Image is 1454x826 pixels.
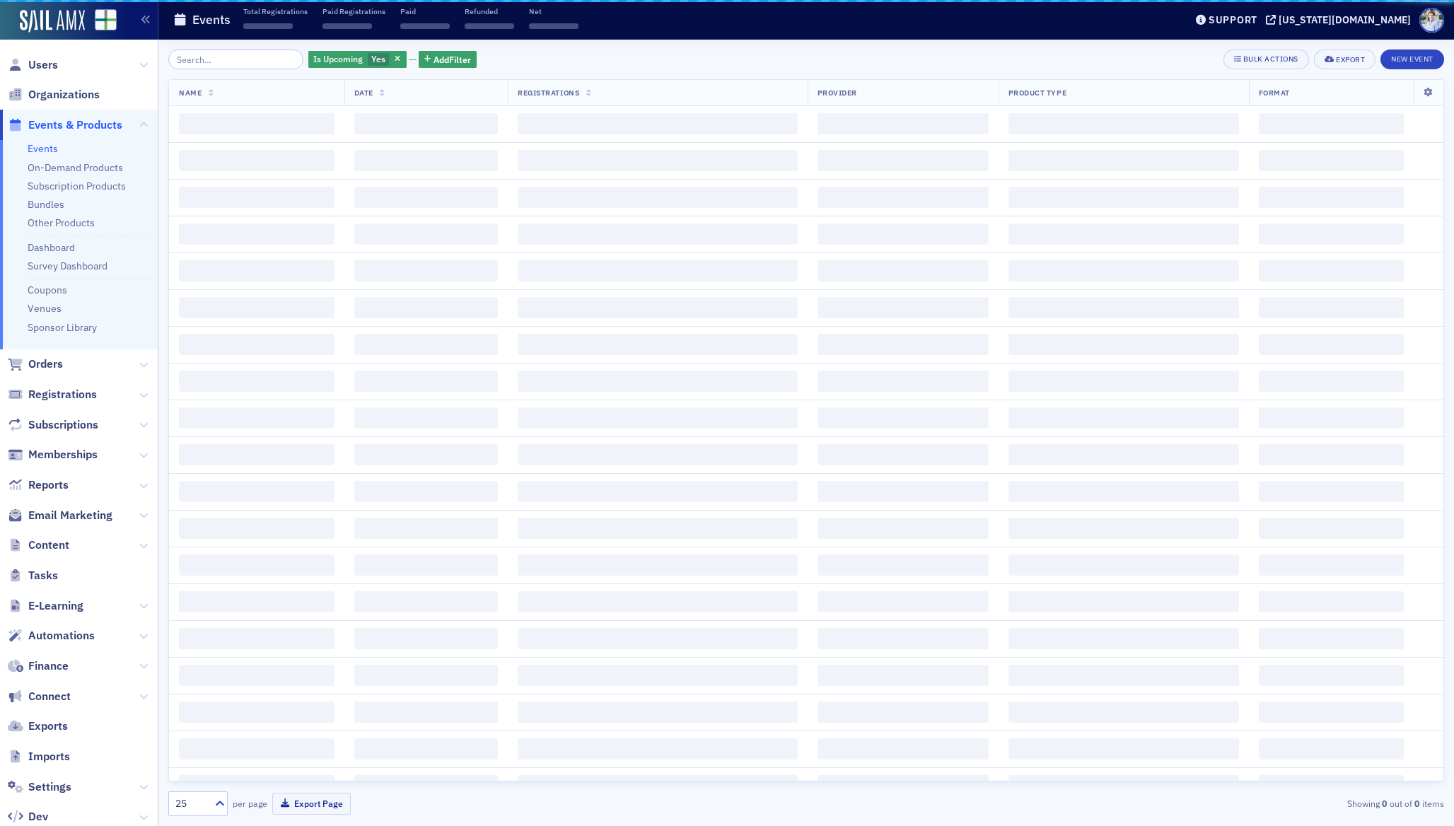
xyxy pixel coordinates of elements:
span: Email Marketing [28,508,112,523]
a: Imports [8,749,70,764]
span: ‌ [518,113,797,134]
button: Bulk Actions [1223,50,1309,69]
a: On-Demand Products [28,161,123,174]
p: Paid [400,6,450,16]
span: Exports [28,719,68,734]
span: ‌ [354,371,499,392]
span: ‌ [354,150,499,171]
span: ‌ [179,518,335,539]
span: ‌ [1259,187,1404,208]
span: ‌ [818,371,989,392]
span: Date [354,88,373,98]
span: Add Filter [434,53,471,66]
span: ‌ [179,665,335,686]
a: Connect [8,689,71,704]
div: Export [1336,56,1365,64]
span: ‌ [818,407,989,429]
span: ‌ [179,775,335,796]
span: ‌ [518,297,797,318]
a: Dev [8,809,48,825]
a: Content [8,537,69,553]
p: Net [529,6,578,16]
span: ‌ [1259,554,1404,576]
span: ‌ [1259,334,1404,355]
button: Export [1314,50,1376,69]
span: ‌ [1259,481,1404,502]
span: ‌ [818,297,989,318]
a: E-Learning [8,598,83,614]
a: Organizations [8,87,100,103]
a: Other Products [28,216,95,229]
button: AddFilter [419,51,477,69]
a: Bundles [28,198,64,211]
a: Events [28,142,58,155]
h1: Events [192,11,231,28]
span: ‌ [1008,628,1239,649]
span: ‌ [179,113,335,134]
span: ‌ [1008,150,1239,171]
span: Subscriptions [28,417,98,433]
span: Memberships [28,447,98,463]
span: ‌ [354,591,499,612]
div: Showing out of items [1029,797,1444,810]
label: per page [233,797,267,810]
span: ‌ [179,481,335,502]
span: ‌ [1008,444,1239,465]
strong: 0 [1380,797,1390,810]
span: Tasks [28,568,58,583]
span: ‌ [179,591,335,612]
span: ‌ [179,187,335,208]
span: ‌ [518,187,797,208]
span: ‌ [179,297,335,318]
span: ‌ [818,444,989,465]
span: ‌ [354,297,499,318]
button: [US_STATE][DOMAIN_NAME] [1266,15,1416,25]
span: ‌ [354,665,499,686]
span: ‌ [179,738,335,760]
span: ‌ [518,150,797,171]
span: ‌ [1259,775,1404,796]
span: ‌ [1008,518,1239,539]
img: SailAMX [20,10,85,33]
span: ‌ [518,223,797,245]
span: ‌ [179,260,335,281]
a: Survey Dashboard [28,260,107,272]
span: ‌ [354,113,499,134]
span: Events & Products [28,117,122,133]
a: Email Marketing [8,508,112,523]
input: Search… [168,50,303,69]
div: [US_STATE][DOMAIN_NAME] [1279,13,1411,26]
strong: 0 [1412,797,1422,810]
span: Registrations [28,387,97,402]
span: ‌ [518,702,797,723]
span: Reports [28,477,69,493]
a: Subscription Products [28,180,126,192]
span: ‌ [179,628,335,649]
span: ‌ [179,407,335,429]
span: ‌ [818,187,989,208]
span: Finance [28,658,69,674]
span: ‌ [354,334,499,355]
span: Connect [28,689,71,704]
span: ‌ [1259,223,1404,245]
span: E-Learning [28,598,83,614]
span: Format [1259,88,1290,98]
span: ‌ [354,481,499,502]
span: ‌ [818,260,989,281]
span: ‌ [465,23,514,29]
span: ‌ [1259,591,1404,612]
div: Yes [308,51,407,69]
a: Registrations [8,387,97,402]
span: ‌ [354,628,499,649]
span: ‌ [818,591,989,612]
span: ‌ [354,518,499,539]
span: ‌ [818,628,989,649]
div: 25 [175,796,207,811]
span: Is Upcoming [313,53,363,64]
span: Imports [28,749,70,764]
span: ‌ [1008,702,1239,723]
span: ‌ [322,23,372,29]
span: Organizations [28,87,100,103]
span: Name [179,88,202,98]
